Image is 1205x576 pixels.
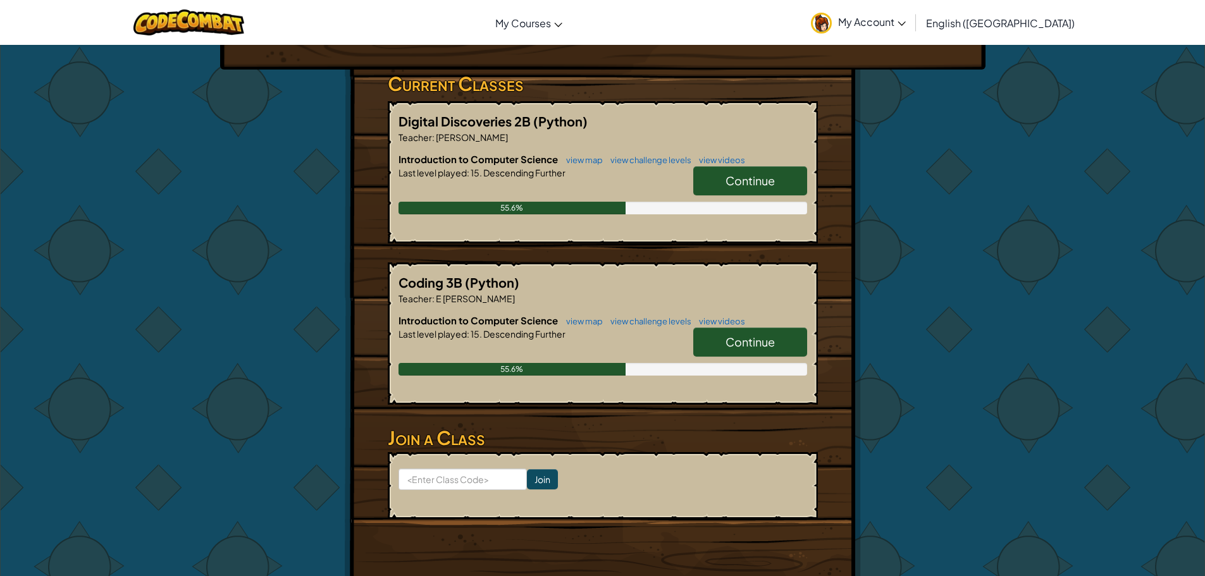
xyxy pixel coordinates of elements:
[560,155,603,165] a: view map
[388,70,818,98] h3: Current Classes
[489,6,569,40] a: My Courses
[726,173,775,188] span: Continue
[399,202,626,214] div: 55.6%
[399,469,527,490] input: <Enter Class Code>
[469,167,482,178] span: 15.
[482,167,565,178] span: Descending Further
[399,113,533,129] span: Digital Discoveries 2B
[527,469,558,489] input: Join
[533,113,588,129] span: (Python)
[482,328,565,340] span: Descending Further
[399,363,626,376] div: 55.6%
[805,3,912,42] a: My Account
[399,153,560,165] span: Introduction to Computer Science
[604,155,691,165] a: view challenge levels
[469,328,482,340] span: 15.
[465,274,519,290] span: (Python)
[726,334,775,349] span: Continue
[432,293,435,304] span: :
[920,6,1081,40] a: English ([GEOGRAPHIC_DATA])
[399,314,560,326] span: Introduction to Computer Science
[693,155,745,165] a: view videos
[399,293,432,304] span: Teacher
[467,167,469,178] span: :
[604,316,691,326] a: view challenge levels
[693,316,745,326] a: view videos
[133,9,244,35] img: CodeCombat logo
[560,316,603,326] a: view map
[399,167,467,178] span: Last level played
[432,132,435,143] span: :
[399,274,465,290] span: Coding 3B
[838,15,906,28] span: My Account
[399,132,432,143] span: Teacher
[435,132,508,143] span: [PERSON_NAME]
[926,16,1075,30] span: English ([GEOGRAPHIC_DATA])
[811,13,832,34] img: avatar
[495,16,551,30] span: My Courses
[388,424,818,452] h3: Join a Class
[435,293,515,304] span: E [PERSON_NAME]
[467,328,469,340] span: :
[399,328,467,340] span: Last level played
